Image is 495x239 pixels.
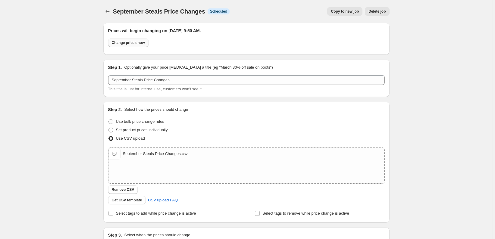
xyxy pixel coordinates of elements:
span: Copy to new job [331,9,359,14]
p: Optionally give your price [MEDICAL_DATA] a title (eg "March 30% off sale on boots") [124,64,273,70]
h2: Prices will begin changing on [DATE] 9:50 AM. [108,28,385,34]
h2: Step 2. [108,107,122,113]
button: Copy to new job [327,7,362,16]
span: Use CSV upload [116,136,145,141]
p: Select how the prices should change [124,107,188,113]
span: Select tags to remove while price change is active [262,211,349,216]
button: Change prices now [108,39,149,47]
p: Select when the prices should change [124,232,190,238]
div: September Steals Price Changes.csv [123,151,188,157]
span: Delete job [368,9,386,14]
span: Change prices now [112,40,145,45]
button: Delete job [365,7,389,16]
span: Get CSV template [112,198,142,203]
button: Get CSV template [108,196,146,204]
span: Remove CSV [112,187,134,192]
span: Scheduled [210,9,227,14]
span: Set product prices individually [116,128,168,132]
span: This title is just for internal use, customers won't see it [108,87,202,91]
span: Select tags to add while price change is active [116,211,196,216]
span: September Steals Price Changes [113,8,205,15]
span: Use bulk price change rules [116,119,164,124]
input: 30% off holiday sale [108,75,385,85]
h2: Step 3. [108,232,122,238]
button: Price change jobs [103,7,112,16]
span: CSV upload FAQ [148,197,178,203]
button: Remove CSV [108,185,138,194]
a: CSV upload FAQ [144,195,181,205]
h2: Step 1. [108,64,122,70]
